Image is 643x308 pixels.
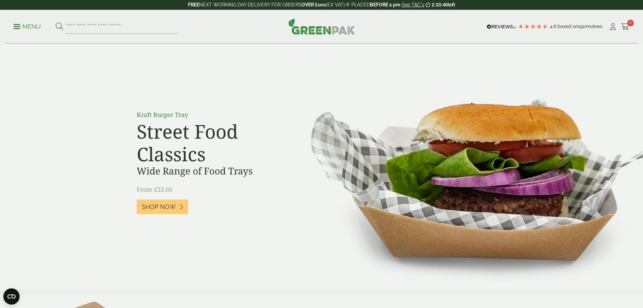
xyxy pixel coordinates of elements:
span: 190 [578,24,586,29]
strong: BEFORE 2 pm [370,2,400,7]
h3: Wide Range of Food Trays [137,165,289,177]
i: My Account [609,23,617,30]
span: 0 [627,20,634,26]
div: 4.79 Stars [518,23,548,29]
p: Kraft Burger Tray [137,110,289,119]
a: Shop Now [137,199,188,214]
p: Menu [14,23,41,31]
i: Cart [621,23,629,30]
a: 0 [621,22,629,32]
h2: Street Food Classics [137,120,289,165]
span: Shop Now [142,203,176,211]
strong: FREE [188,2,199,7]
span: From £23.05 [137,185,172,193]
img: Street Food Classics [289,44,643,290]
span: 2:33:40 [432,2,448,7]
span: reviews [586,24,602,29]
span: left [448,2,455,7]
img: REVIEWS.io [487,24,516,29]
a: See T&C's [402,2,424,7]
strong: OVER £100 [301,2,326,7]
a: Menu [14,23,41,29]
button: Open CMP widget [3,288,20,305]
img: GreenPak Supplies [288,18,355,34]
span: Based on [558,24,578,29]
span: 4.8 [550,24,558,29]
